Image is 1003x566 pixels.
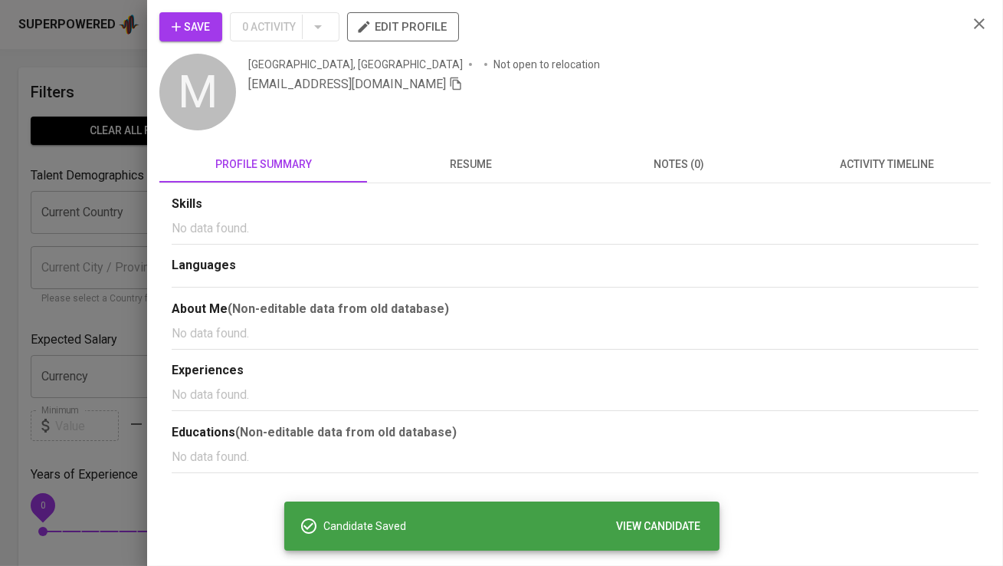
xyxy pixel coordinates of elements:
span: notes (0) [585,155,774,174]
div: [GEOGRAPHIC_DATA], [GEOGRAPHIC_DATA] [248,57,463,72]
span: activity timeline [792,155,982,174]
p: No data found. [172,386,978,404]
b: (Non-editable data from old database) [235,425,457,439]
a: edit profile [347,20,459,32]
div: Experiences [172,362,978,380]
div: M [159,54,236,130]
span: VIEW CANDIDATE [617,517,701,536]
button: Save [159,12,222,41]
div: Skills [172,196,978,213]
p: No data found. [172,324,978,343]
div: Candidate Saved [324,512,707,541]
span: [EMAIL_ADDRESS][DOMAIN_NAME] [248,77,446,91]
p: No data found. [172,448,978,466]
p: Not open to relocation [493,57,600,72]
div: Educations [172,423,978,442]
span: Save [172,18,210,37]
span: resume [376,155,565,174]
span: profile summary [169,155,358,174]
div: About Me [172,300,978,318]
p: No data found. [172,219,978,238]
button: edit profile [347,12,459,41]
div: Languages [172,257,978,275]
b: (Non-editable data from old database) [228,301,449,316]
span: edit profile [359,17,447,37]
